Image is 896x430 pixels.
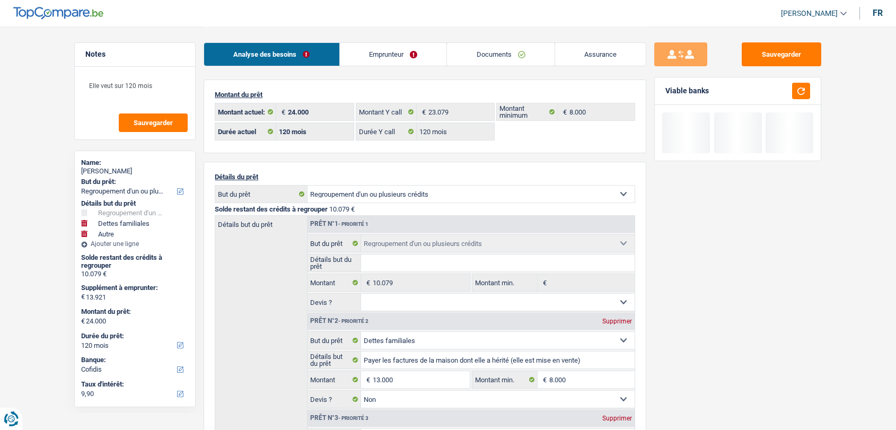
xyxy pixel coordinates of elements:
h5: Notes [85,50,185,59]
label: Durée Y call [356,123,417,140]
label: Devis ? [308,294,361,311]
span: - Priorité 1 [338,221,368,227]
span: - Priorité 3 [338,415,368,421]
label: Montant actuel: [215,103,276,120]
label: Durée du prêt: [81,332,187,340]
div: Name: [81,159,189,167]
img: TopCompare Logo [13,7,103,20]
label: But du prêt [215,186,308,203]
div: [PERSON_NAME] [81,167,189,175]
span: € [81,293,85,301]
label: Montant Y call [356,103,417,120]
a: Analyse des besoins [204,43,339,66]
label: Détails but du prêt [215,216,307,228]
label: But du prêt [308,332,361,349]
label: Taux d'intérêt: [81,380,187,389]
span: - Priorité 2 [338,318,368,324]
span: € [538,274,549,291]
label: Montant [308,274,361,291]
label: Supplément à emprunter: [81,284,187,292]
a: Assurance [555,43,646,66]
p: Détails du prêt [215,173,635,181]
label: Détails but du prêt [308,255,361,271]
span: € [81,317,85,326]
label: Montant minimum [497,103,558,120]
p: Montant du prêt [215,91,635,99]
label: Montant du prêt: [81,308,187,316]
div: fr [873,8,883,18]
a: Documents [447,43,555,66]
div: Viable banks [665,86,709,95]
div: 10.079 € [81,270,189,278]
div: Prêt n°1 [308,221,371,227]
span: € [417,103,428,120]
label: But du prêt: [81,178,187,186]
label: Durée actuel [215,123,276,140]
div: Prêt n°3 [308,415,371,422]
label: Devis ? [308,391,361,408]
span: [PERSON_NAME] [781,9,838,18]
label: Montant min. [472,274,537,291]
div: Prêt n°2 [308,318,371,324]
div: Solde restant des crédits à regrouper [81,253,189,270]
div: Supprimer [600,318,635,324]
label: But du prêt [308,235,361,252]
label: Montant min. [472,371,537,388]
div: Ajouter une ligne [81,240,189,248]
span: € [361,274,373,291]
label: Détails but du prêt [308,352,361,368]
a: [PERSON_NAME] [772,5,847,22]
span: Sauvegarder [134,119,173,126]
span: € [361,371,373,388]
a: Emprunteur [340,43,447,66]
button: Sauvegarder [119,113,188,132]
span: Solde restant des crédits à regrouper [215,205,328,213]
span: € [538,371,549,388]
span: 10.079 € [329,205,355,213]
label: Montant [308,371,361,388]
div: Supprimer [600,415,635,422]
div: Détails but du prêt [81,199,189,208]
label: Banque: [81,356,187,364]
span: € [558,103,569,120]
button: Sauvegarder [742,42,821,66]
span: € [276,103,288,120]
